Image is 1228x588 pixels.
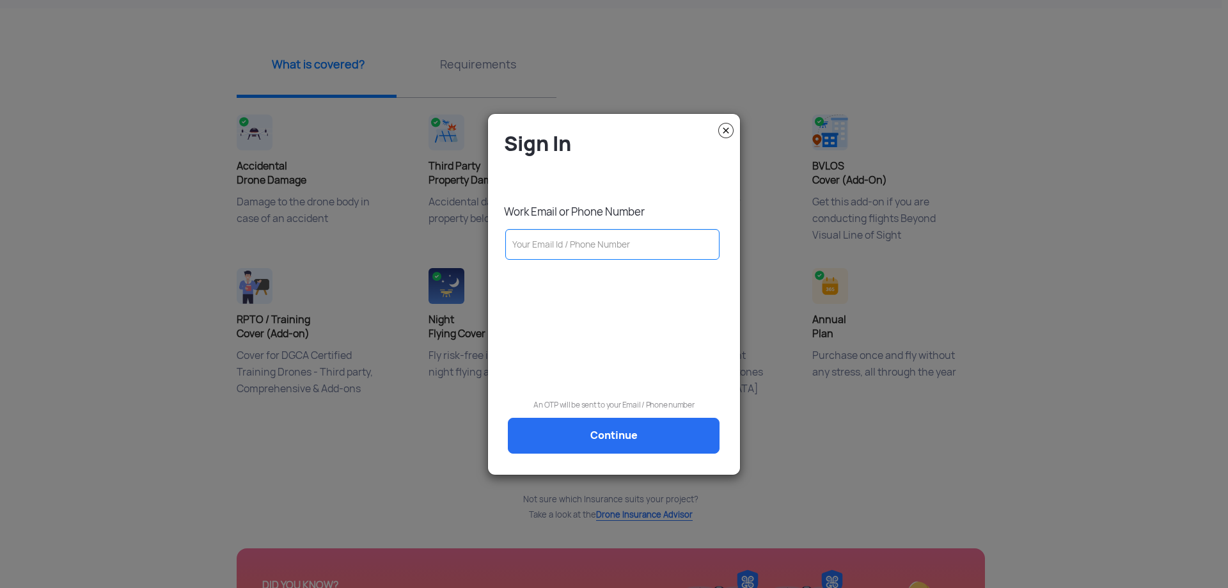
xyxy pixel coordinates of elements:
[504,131,730,157] h4: Sign In
[508,418,720,454] a: Continue
[718,123,734,138] img: close
[504,205,730,219] p: Work Email or Phone Number
[505,229,720,260] input: Your Email Id / Phone Number
[498,399,730,411] p: An OTP will be sent to your Email / Phone number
